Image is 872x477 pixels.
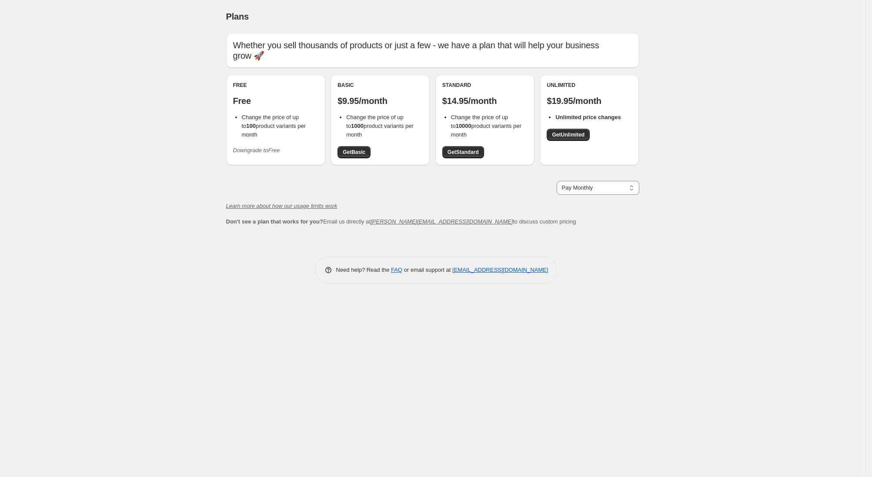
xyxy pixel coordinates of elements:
span: Change the price of up to product variants per month [346,114,414,138]
span: Plans [226,12,249,21]
span: Get Unlimited [552,131,585,138]
b: 1000 [351,123,364,129]
div: Free [233,82,318,89]
a: GetBasic [337,146,371,158]
i: Downgrade to Free [233,147,280,153]
p: Free [233,96,318,106]
a: [PERSON_NAME][EMAIL_ADDRESS][DOMAIN_NAME] [371,218,513,225]
b: Unlimited price changes [555,114,621,120]
a: [EMAIL_ADDRESS][DOMAIN_NAME] [452,267,548,273]
b: 100 [246,123,256,129]
a: FAQ [391,267,402,273]
span: or email support at [402,267,452,273]
div: Unlimited [547,82,632,89]
div: Standard [442,82,528,89]
p: $9.95/month [337,96,423,106]
span: Get Basic [343,149,365,156]
span: Change the price of up to product variants per month [242,114,306,138]
p: $19.95/month [547,96,632,106]
b: Don't see a plan that works for you? [226,218,323,225]
span: Get Standard [448,149,479,156]
p: $14.95/month [442,96,528,106]
span: Email us directly at to discuss custom pricing [226,218,576,225]
button: Downgrade toFree [228,143,285,157]
span: Need help? Read the [336,267,391,273]
span: Change the price of up to product variants per month [451,114,521,138]
b: 10000 [456,123,471,129]
a: GetStandard [442,146,484,158]
p: Whether you sell thousands of products or just a few - we have a plan that will help your busines... [233,40,632,61]
a: Learn more about how our usage limits work [226,203,337,209]
a: GetUnlimited [547,129,590,141]
div: Basic [337,82,423,89]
